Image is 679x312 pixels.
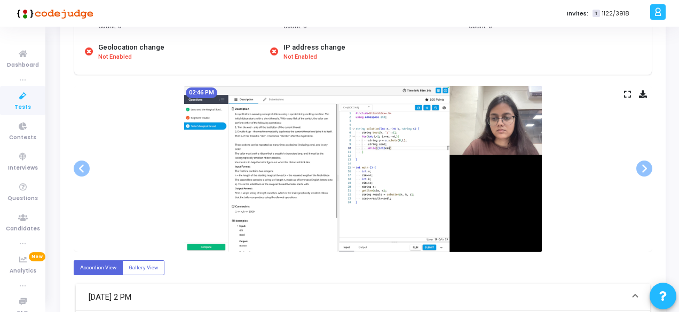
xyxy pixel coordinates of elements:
span: Not Enabled [98,53,132,62]
span: Interviews [8,164,38,173]
div: IP address change [283,42,345,53]
mat-chip: 02:46 PM [186,87,217,98]
img: screenshot-1758964605261.jpeg [184,86,542,252]
span: Count: 0 [98,22,121,31]
mat-panel-title: [DATE] 2 PM [89,291,625,303]
span: Contests [9,133,36,142]
mat-expansion-panel-header: [DATE] 2 PM [76,284,650,310]
span: Count: 0 [283,22,306,31]
span: Not Enabled [283,53,317,62]
span: Count: 0 [469,22,492,31]
span: 1122/3918 [602,9,629,18]
span: Analytics [10,267,36,276]
span: Tests [14,103,31,112]
span: New [29,252,45,261]
span: Dashboard [7,61,39,70]
span: Candidates [6,225,40,234]
label: Gallery View [122,260,164,275]
label: Invites: [567,9,588,18]
img: logo [13,3,93,24]
span: Questions [7,194,38,203]
label: Accordion View [74,260,123,275]
span: T [593,10,599,18]
div: Geolocation change [98,42,164,53]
